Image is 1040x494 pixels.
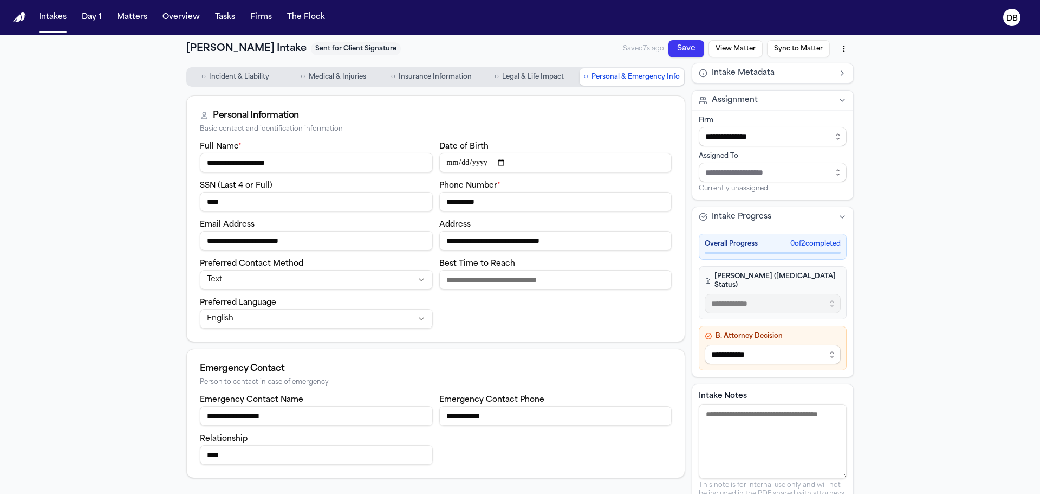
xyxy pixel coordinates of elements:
a: Home [13,12,26,23]
label: Preferred Contact Method [200,260,303,268]
span: Legal & Life Impact [502,73,564,81]
label: Phone Number [439,182,500,190]
input: Phone number [439,192,672,211]
input: Emergency contact name [200,406,433,426]
span: Overall Progress [705,240,758,248]
label: Full Name [200,143,242,151]
button: Go to Incident & Liability [187,68,283,86]
label: SSN (Last 4 or Full) [200,182,272,190]
input: Address [439,231,672,251]
button: Assignment [692,91,853,110]
label: Intake Notes [699,391,847,402]
button: Go to Medical & Injuries [285,68,381,86]
span: 0 of 2 completed [790,240,841,248]
button: Go to Personal & Emergency Info [580,68,684,86]
button: More actions [834,39,854,59]
button: Day 1 [77,8,106,27]
button: Go to Insurance Information [383,68,479,86]
div: Personal Information [213,109,299,122]
div: Firm [699,116,847,125]
button: Tasks [211,8,239,27]
div: Person to contact in case of emergency [200,378,672,387]
label: Emergency Contact Name [200,396,303,404]
input: Assign to staff member [699,163,847,182]
button: The Flock [283,8,329,27]
span: Personal & Emergency Info [591,73,680,81]
label: Relationship [200,435,248,443]
button: Overview [158,8,204,27]
h1: [PERSON_NAME] Intake [186,41,307,56]
button: Firms [246,8,276,27]
input: Select firm [699,127,847,146]
span: ○ [584,72,588,82]
textarea: Intake notes [699,404,847,479]
span: Medical & Injuries [309,73,366,81]
button: Sync to Matter [767,40,830,57]
h4: [PERSON_NAME] ([MEDICAL_DATA] Status) [705,272,841,290]
label: Date of Birth [439,143,489,151]
span: ○ [201,72,206,82]
label: Preferred Language [200,299,276,307]
button: Go to Legal & Life Impact [482,68,577,86]
span: ○ [301,72,305,82]
label: Best Time to Reach [439,260,515,268]
span: Assignment [712,95,758,106]
span: ○ [495,72,499,82]
span: Saved 7s ago [623,44,664,53]
input: Emergency contact relationship [200,445,433,465]
input: Email address [200,231,433,251]
div: Assigned To [699,152,847,161]
input: Full name [200,153,433,172]
input: Best time to reach [439,270,672,290]
input: Emergency contact phone [439,406,672,426]
button: Intake Metadata [692,63,853,83]
button: Intake Progress [692,207,853,227]
span: Incident & Liability [209,73,269,81]
button: View Matter [708,40,763,57]
span: Insurance Information [399,73,472,81]
div: Emergency Contact [200,362,672,375]
input: SSN [200,192,433,211]
button: Intakes [35,8,71,27]
span: Intake Metadata [712,68,775,79]
button: Save [668,40,704,57]
label: Address [439,221,471,229]
input: Date of birth [439,153,672,172]
span: ○ [391,72,395,82]
span: Sent for Client Signature [311,42,401,55]
label: Emergency Contact Phone [439,396,544,404]
button: Matters [113,8,152,27]
img: Finch Logo [13,12,26,23]
label: Email Address [200,221,255,229]
span: Currently unassigned [699,184,768,193]
div: Basic contact and identification information [200,125,672,133]
span: Intake Progress [712,211,771,222]
h4: B. Attorney Decision [705,332,841,341]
